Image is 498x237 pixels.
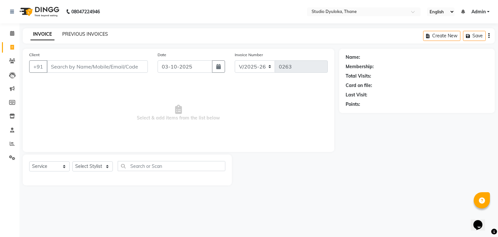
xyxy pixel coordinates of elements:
[29,52,40,58] label: Client
[118,161,225,171] input: Search or Scan
[71,3,100,21] b: 08047224946
[463,31,486,41] button: Save
[47,60,148,73] input: Search by Name/Mobile/Email/Code
[29,60,47,73] button: +91
[471,8,486,15] span: Admin
[346,101,360,108] div: Points:
[346,63,374,70] div: Membership:
[346,92,367,98] div: Last Visit:
[235,52,263,58] label: Invoice Number
[423,31,460,41] button: Create New
[30,29,54,40] a: INVOICE
[62,31,108,37] a: PREVIOUS INVOICES
[346,73,371,80] div: Total Visits:
[471,211,492,231] iframe: chat widget
[346,82,372,89] div: Card on file:
[29,81,328,145] span: Select & add items from the list below
[346,54,360,61] div: Name:
[17,3,61,21] img: logo
[158,52,166,58] label: Date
